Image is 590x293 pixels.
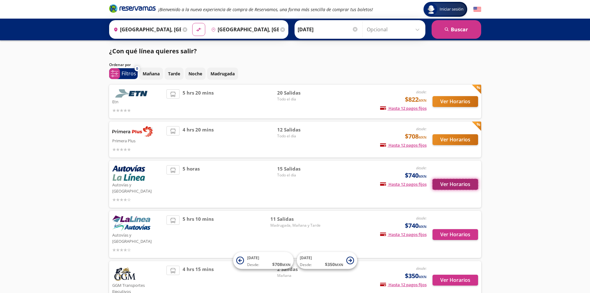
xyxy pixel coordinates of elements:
button: Ver Horarios [433,96,478,107]
span: $ 708 [272,261,291,268]
button: Madrugada [207,68,238,80]
small: MXN [335,262,343,267]
span: Mañana [277,273,321,278]
input: Buscar Destino [209,22,279,37]
img: GGM Transportes Ejecutivos [112,266,137,281]
span: 15 Salidas [277,165,321,172]
button: Tarde [165,68,184,80]
a: Brand Logo [109,4,156,15]
button: Noche [185,68,206,80]
button: Buscar [432,20,481,39]
p: Tarde [168,70,180,77]
p: Noche [189,70,202,77]
input: Opcional [367,22,422,37]
span: $708 [405,132,427,141]
button: 0Filtros [109,68,138,79]
span: Desde: [300,262,312,268]
span: Todo el día [277,133,321,139]
input: Elegir Fecha [298,22,358,37]
small: MXN [419,274,427,279]
p: Autovías y [GEOGRAPHIC_DATA] [112,231,164,244]
span: Todo el día [277,172,321,178]
button: [DATE]Desde:$350MXN [297,252,357,269]
em: desde: [416,266,427,271]
span: Iniciar sesión [437,6,466,12]
button: Ver Horarios [433,179,478,190]
span: 5 horas [183,165,200,203]
small: MXN [282,262,291,267]
em: desde: [416,126,427,131]
span: 5 hrs 10 mins [183,215,214,253]
em: desde: [416,165,427,171]
span: Hasta 12 pagos fijos [380,105,427,111]
em: desde: [416,215,427,221]
span: 11 Salidas [270,215,321,223]
small: MXN [419,135,427,140]
span: 20 Salidas [277,89,321,96]
span: Hasta 12 pagos fijos [380,282,427,287]
span: $822 [405,95,427,104]
span: [DATE] [247,255,259,260]
img: Primera Plus [112,126,153,137]
small: MXN [419,174,427,179]
span: 5 hrs 20 mins [183,89,214,114]
span: [DATE] [300,255,312,260]
button: [DATE]Desde:$708MXN [233,252,294,269]
span: Desde: [247,262,259,268]
small: MXN [419,224,427,229]
button: Ver Horarios [433,275,478,286]
i: Brand Logo [109,4,156,13]
span: 12 Salidas [277,126,321,133]
span: $740 [405,171,427,180]
span: 0 [136,66,138,71]
small: MXN [419,98,427,103]
em: desde: [416,89,427,95]
button: Mañana [139,68,163,80]
button: Ver Horarios [433,229,478,240]
span: $ 350 [325,261,343,268]
p: Filtros [122,70,136,77]
p: Mañana [143,70,160,77]
img: Autovías y La Línea [112,215,150,231]
button: English [473,6,481,13]
span: $740 [405,221,427,230]
p: Autovías y [GEOGRAPHIC_DATA] [112,181,164,194]
em: ¡Bienvenido a la nueva experiencia de compra de Reservamos, una forma más sencilla de comprar tus... [158,7,373,12]
button: Ver Horarios [433,134,478,145]
span: Hasta 12 pagos fijos [380,232,427,237]
span: Madrugada, Mañana y Tarde [270,223,321,228]
p: Madrugada [211,70,235,77]
img: Etn [112,89,153,98]
span: $350 [405,271,427,281]
span: Todo el día [277,96,321,102]
span: Hasta 12 pagos fijos [380,142,427,148]
span: 4 hrs 20 mins [183,126,214,153]
span: 2 Salidas [277,266,321,273]
p: Etn [112,98,164,105]
p: Ordenar por [109,62,131,68]
p: ¿Con qué línea quieres salir? [109,47,197,56]
span: Hasta 12 pagos fijos [380,181,427,187]
p: Primera Plus [112,137,164,144]
img: Autovías y La Línea [112,165,145,181]
input: Buscar Origen [111,22,181,37]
